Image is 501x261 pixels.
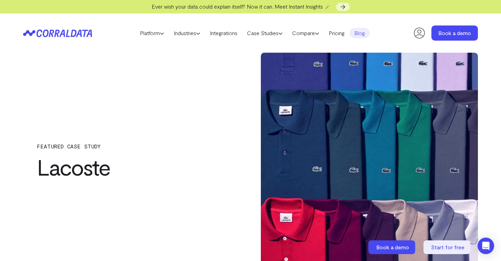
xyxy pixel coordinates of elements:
[287,28,324,38] a: Compare
[37,155,226,179] h1: Lacoste
[37,143,226,149] p: FEATURED CASE STUDY
[152,3,331,10] span: Ever wish your data could explain itself? Now it can. Meet Instant Insights 🪄
[169,28,205,38] a: Industries
[368,240,417,254] a: Book a demo
[423,240,472,254] a: Start for free
[324,28,349,38] a: Pricing
[205,28,242,38] a: Integrations
[135,28,169,38] a: Platform
[478,238,494,254] div: Open Intercom Messenger
[242,28,287,38] a: Case Studies
[349,28,370,38] a: Blog
[431,25,478,41] a: Book a demo
[376,244,409,250] span: Book a demo
[431,244,464,250] span: Start for free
